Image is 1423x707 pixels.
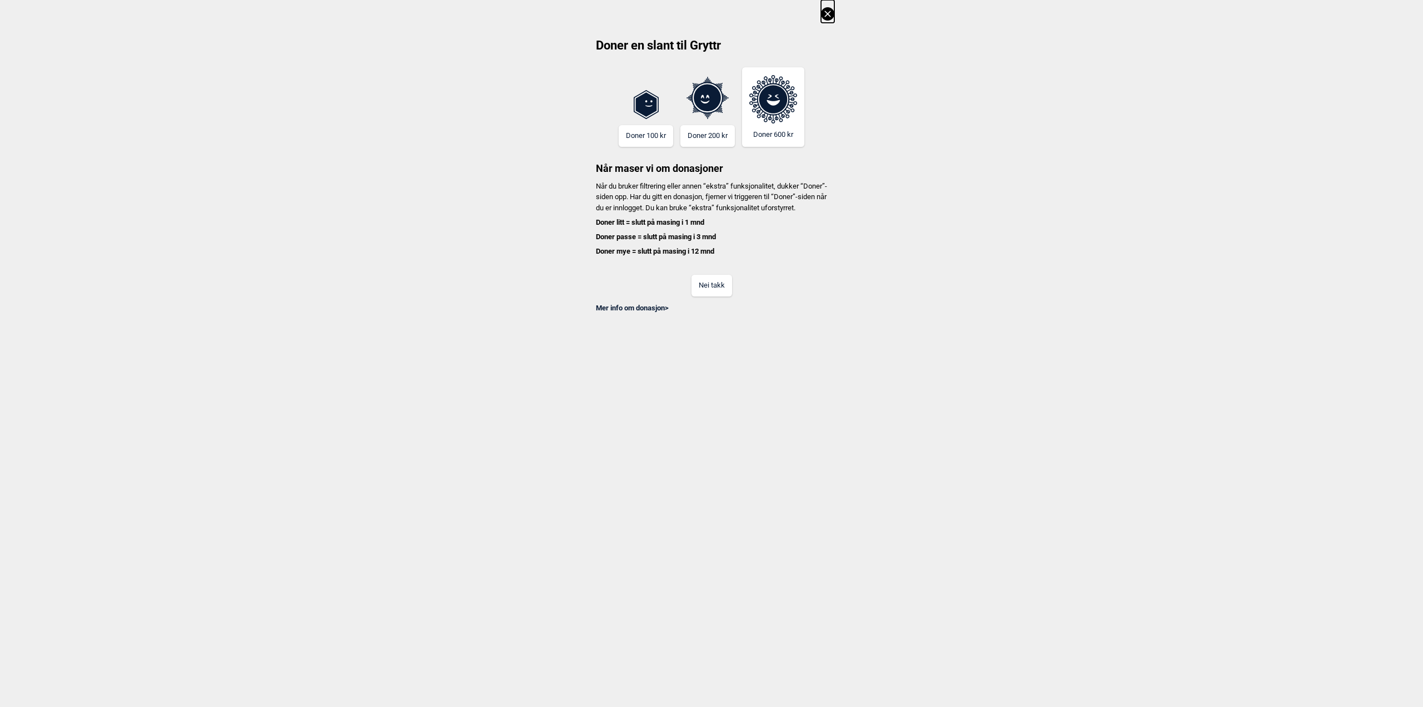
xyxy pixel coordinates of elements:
button: Nei takk [691,275,732,296]
button: Doner 600 kr [742,67,804,147]
button: Doner 200 kr [680,125,735,147]
b: Doner passe = slutt på masing i 3 mnd [596,233,716,241]
b: Doner mye = slutt på masing i 12 mnd [596,247,714,255]
b: Doner litt = slutt på masing i 1 mnd [596,218,704,226]
p: Når du bruker filtrering eller annen “ekstra” funksjonalitet, dukker “Doner”-siden opp. Har du gi... [589,181,834,257]
h2: Doner en slant til Gryttr [589,37,834,62]
h3: Når maser vi om donasjoner [589,147,834,175]
a: Mer info om donasjon> [596,304,669,312]
button: Doner 100 kr [619,125,673,147]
